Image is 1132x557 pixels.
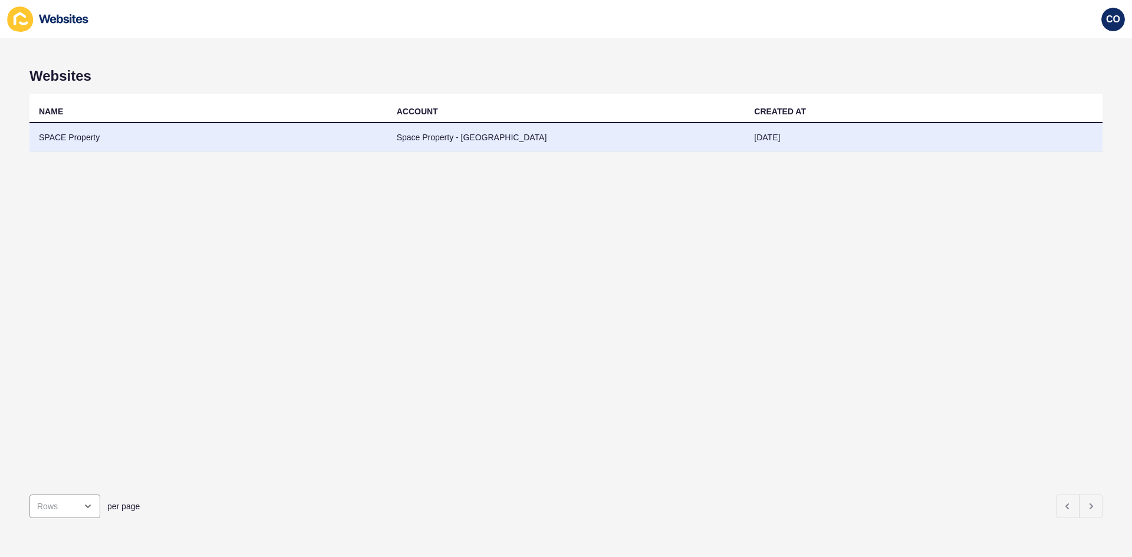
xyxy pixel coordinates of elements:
span: CO [1106,14,1120,25]
div: open menu [29,495,100,518]
div: CREATED AT [754,106,806,117]
td: SPACE Property [29,123,387,152]
td: [DATE] [745,123,1103,152]
div: NAME [39,106,63,117]
h1: Websites [29,68,1103,84]
td: Space Property - [GEOGRAPHIC_DATA] [387,123,745,152]
span: per page [107,500,140,512]
div: ACCOUNT [397,106,438,117]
